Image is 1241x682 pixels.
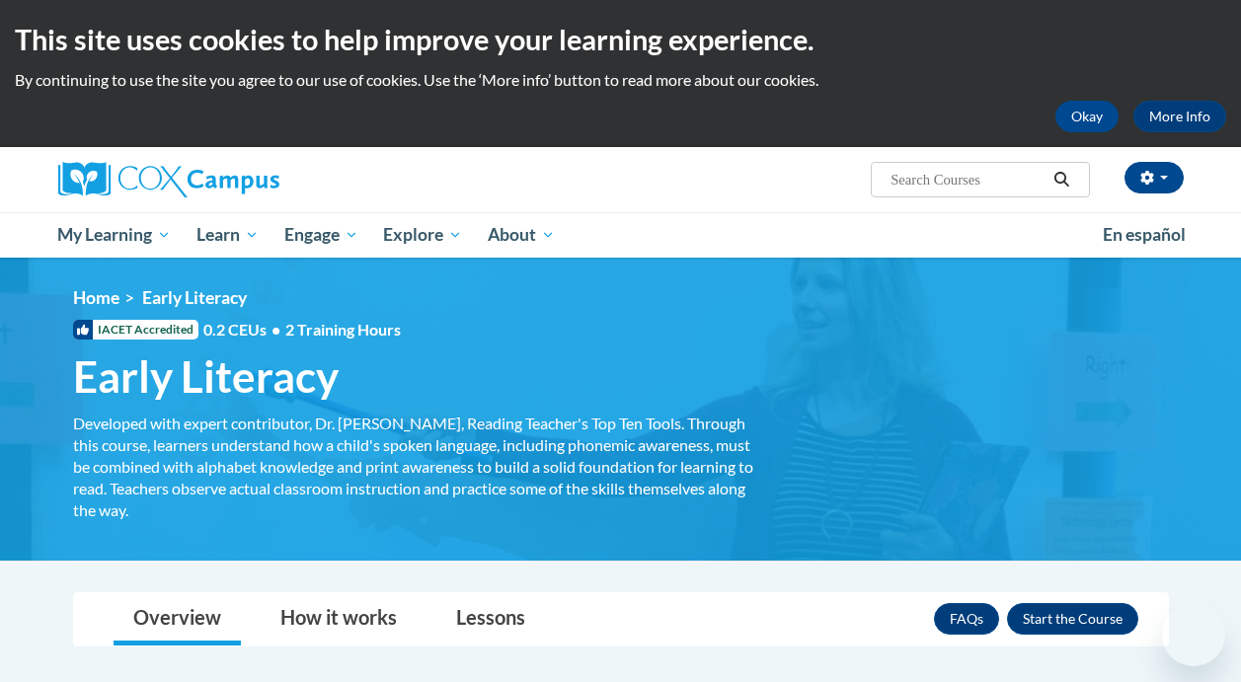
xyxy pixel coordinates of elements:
[261,593,417,645] a: How it works
[889,168,1047,191] input: Search Courses
[73,413,754,521] div: Developed with expert contributor, Dr. [PERSON_NAME], Reading Teacher's Top Ten Tools. Through th...
[1162,603,1225,666] iframe: Button to launch messaging window
[196,223,259,247] span: Learn
[15,69,1226,91] p: By continuing to use the site you agree to our use of cookies. Use the ‘More info’ button to read...
[73,350,339,403] span: Early Literacy
[142,287,247,308] span: Early Literacy
[15,20,1226,59] h2: This site uses cookies to help improve your learning experience.
[58,162,414,197] a: Cox Campus
[1103,224,1186,245] span: En español
[73,320,198,340] span: IACET Accredited
[475,212,568,258] a: About
[1055,101,1119,132] button: Okay
[184,212,271,258] a: Learn
[488,223,555,247] span: About
[203,319,401,341] span: 0.2 CEUs
[436,593,545,645] a: Lessons
[284,223,358,247] span: Engage
[114,593,241,645] a: Overview
[1007,603,1138,635] button: Enroll
[45,212,185,258] a: My Learning
[934,603,999,635] a: FAQs
[271,320,280,339] span: •
[271,212,371,258] a: Engage
[58,162,279,197] img: Cox Campus
[1090,214,1199,256] a: En español
[1047,168,1076,191] button: Search
[1125,162,1184,193] button: Account Settings
[370,212,475,258] a: Explore
[43,212,1199,258] div: Main menu
[285,320,401,339] span: 2 Training Hours
[1133,101,1226,132] a: More Info
[383,223,462,247] span: Explore
[57,223,171,247] span: My Learning
[73,287,119,308] a: Home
